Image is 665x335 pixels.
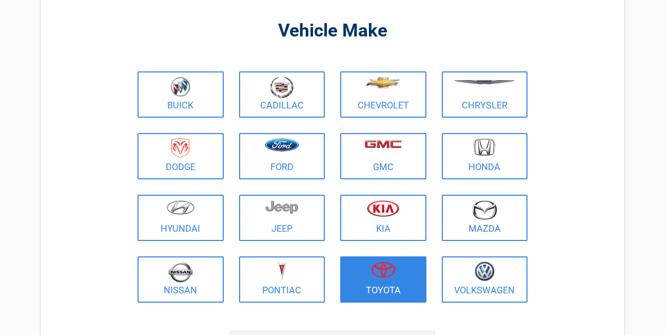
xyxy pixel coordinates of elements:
a: GMC [340,133,426,179]
img: honda [474,138,495,156]
a: Volkswagen [442,256,528,303]
a: Ford [239,133,325,179]
img: chrysler [453,80,516,85]
a: Dodge [138,133,224,179]
img: toyota [371,262,396,278]
img: hyundai [166,200,195,215]
a: Cadillac [239,71,325,118]
a: Chrysler [442,71,528,118]
a: Hyundai [138,195,224,241]
a: Jeep [239,195,325,241]
img: nissan [168,262,193,283]
a: Buick [138,71,224,118]
a: Kia [340,195,426,241]
img: pontiac [277,262,287,281]
h2: Vehicle Make [135,19,530,43]
a: Honda [442,133,528,179]
a: Chevrolet [340,71,426,118]
img: buick [170,77,190,97]
img: kia [367,200,399,217]
img: chevrolet [366,77,400,88]
img: mazda [472,200,497,220]
img: dodge [171,138,189,158]
img: volkswagen [475,262,495,282]
a: Pontiac [239,256,325,303]
img: ford [265,138,299,152]
a: Toyota [340,256,426,303]
img: cadillac [270,77,294,98]
img: gmc [364,140,402,148]
a: Nissan [138,256,224,303]
a: Mazda [442,195,528,241]
img: jeep [265,200,298,214]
